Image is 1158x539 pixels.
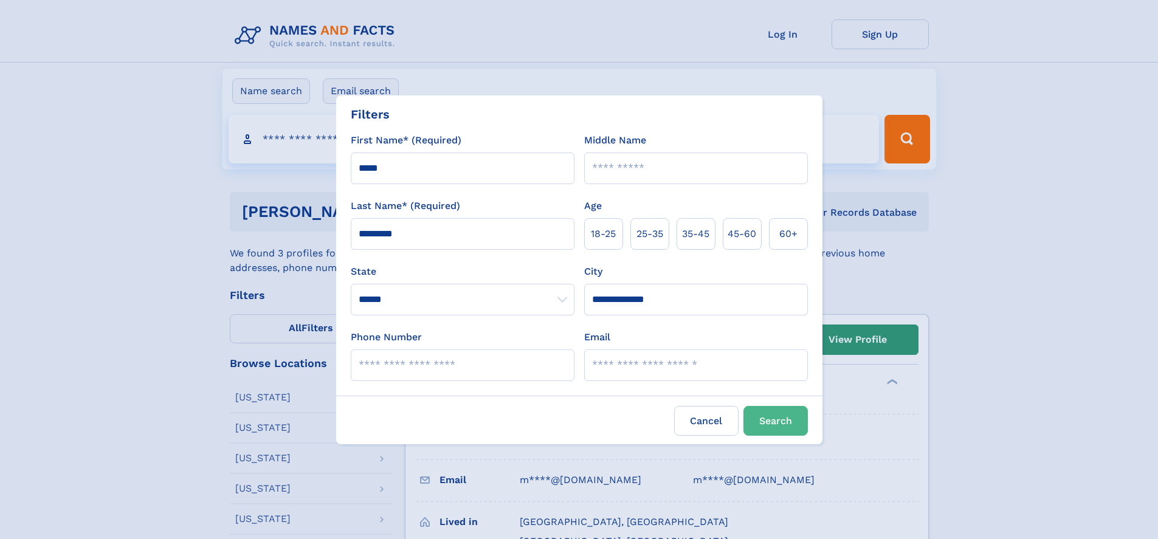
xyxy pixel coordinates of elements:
label: State [351,264,574,279]
button: Search [743,406,808,436]
span: 60+ [779,227,798,241]
label: Cancel [674,406,739,436]
label: Last Name* (Required) [351,199,460,213]
div: Filters [351,105,390,123]
label: Email [584,330,610,345]
span: 35‑45 [682,227,709,241]
label: First Name* (Required) [351,133,461,148]
label: Phone Number [351,330,422,345]
span: 25‑35 [636,227,663,241]
span: 45‑60 [728,227,756,241]
label: Middle Name [584,133,646,148]
label: City [584,264,602,279]
span: 18‑25 [591,227,616,241]
label: Age [584,199,602,213]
